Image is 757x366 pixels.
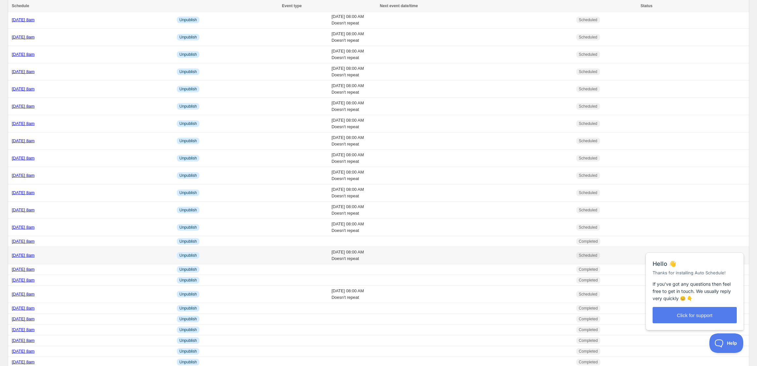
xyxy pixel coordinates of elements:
span: Completed [579,359,598,365]
span: Unpublish [179,69,197,74]
span: Unpublish [179,52,197,57]
td: [DATE] 08:00 AM Doesn't repeat [330,219,574,236]
span: Scheduled [579,138,597,144]
td: [DATE] 08:00 AM Doesn't repeat [330,11,574,29]
span: Scheduled [579,156,597,161]
span: Completed [579,306,598,311]
a: [DATE] 8am [12,327,35,332]
span: Unpublish [179,359,197,365]
td: [DATE] 08:00 AM Doesn't repeat [330,167,574,184]
iframe: Help Scout Beacon - Messages and Notifications [642,236,748,333]
span: Scheduled [579,225,597,230]
span: Unpublish [179,267,197,272]
a: [DATE] 8am [12,156,35,160]
span: Unpublish [179,327,197,332]
td: [DATE] 08:00 AM Doesn't repeat [330,184,574,202]
span: Scheduled [579,104,597,109]
a: [DATE] 8am [12,121,35,126]
a: [DATE] 8am [12,173,35,178]
span: Scheduled [579,253,597,258]
td: [DATE] 08:00 AM Doesn't repeat [330,98,574,115]
span: Unpublish [179,173,197,178]
span: Scheduled [579,121,597,126]
span: Unpublish [179,306,197,311]
span: Scheduled [579,86,597,92]
span: Scheduled [579,207,597,213]
span: Scheduled [579,35,597,40]
a: [DATE] 8am [12,52,35,57]
a: [DATE] 8am [12,225,35,230]
td: [DATE] 08:00 AM Doesn't repeat [330,286,574,303]
span: Unpublish [179,86,197,92]
span: Unpublish [179,253,197,258]
span: Unpublish [179,278,197,283]
span: Scheduled [579,52,597,57]
span: Unpublish [179,138,197,144]
a: [DATE] 8am [12,253,35,258]
span: Next event date/time [380,4,418,8]
a: [DATE] 8am [12,17,35,22]
a: [DATE] 8am [12,190,35,195]
span: Unpublish [179,190,197,195]
a: [DATE] 8am [12,306,35,311]
td: [DATE] 08:00 AM Doesn't repeat [330,247,574,264]
span: Scheduled [579,292,597,297]
span: Scheduled [579,17,597,23]
a: [DATE] 8am [12,359,35,364]
a: [DATE] 8am [12,278,35,282]
td: [DATE] 08:00 AM Doesn't repeat [330,46,574,63]
span: Scheduled [579,190,597,195]
span: Unpublish [179,17,197,23]
span: Unpublish [179,225,197,230]
span: Scheduled [579,69,597,74]
iframe: Help Scout Beacon - Open [709,333,744,353]
span: Completed [579,338,598,343]
span: Unpublish [179,156,197,161]
span: Completed [579,239,598,244]
span: Event type [282,4,302,8]
span: Unpublish [179,104,197,109]
td: [DATE] 08:00 AM Doesn't repeat [330,63,574,81]
span: Scheduled [579,173,597,178]
span: Completed [579,349,598,354]
a: [DATE] 8am [12,349,35,354]
span: Unpublish [179,35,197,40]
td: [DATE] 08:00 AM Doesn't repeat [330,115,574,132]
td: [DATE] 08:00 AM Doesn't repeat [330,132,574,150]
span: Unpublish [179,316,197,322]
span: Completed [579,327,598,332]
span: Unpublish [179,338,197,343]
a: [DATE] 8am [12,239,35,244]
a: [DATE] 8am [12,104,35,109]
a: [DATE] 8am [12,316,35,321]
td: [DATE] 08:00 AM Doesn't repeat [330,29,574,46]
span: Unpublish [179,349,197,354]
span: Completed [579,267,598,272]
span: Unpublish [179,121,197,126]
a: [DATE] 8am [12,35,35,39]
td: [DATE] 08:00 AM Doesn't repeat [330,81,574,98]
span: Unpublish [179,207,197,213]
a: [DATE] 8am [12,292,35,297]
span: Unpublish [179,292,197,297]
a: [DATE] 8am [12,207,35,212]
a: [DATE] 8am [12,267,35,272]
span: Completed [579,316,598,322]
span: Completed [579,278,598,283]
td: [DATE] 08:00 AM Doesn't repeat [330,202,574,219]
span: Schedule [12,4,29,8]
a: [DATE] 8am [12,69,35,74]
a: [DATE] 8am [12,338,35,343]
td: [DATE] 08:00 AM Doesn't repeat [330,150,574,167]
a: [DATE] 8am [12,138,35,143]
span: Status [641,4,653,8]
span: Unpublish [179,239,197,244]
a: [DATE] 8am [12,86,35,91]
